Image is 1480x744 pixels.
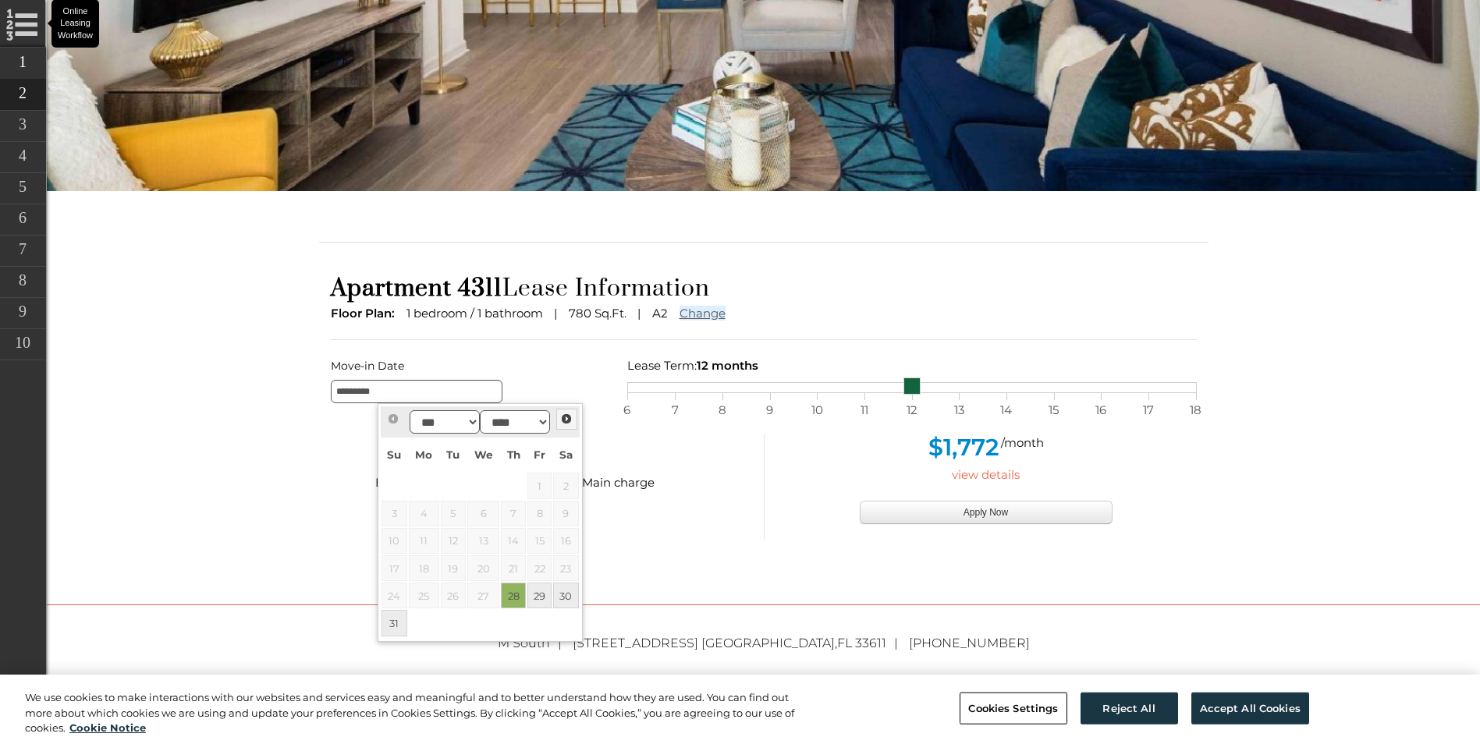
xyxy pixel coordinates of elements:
[1141,400,1156,420] span: 17
[860,501,1113,524] button: Apply Now
[837,636,852,650] span: FL
[560,413,573,425] span: Next
[474,448,493,461] span: Wednesday
[573,636,698,650] span: [STREET_ADDRESS]
[382,583,407,608] span: 24
[406,306,543,321] span: 1 bedroom / 1 bathroom
[553,501,578,526] span: 9
[527,473,552,498] span: 1
[960,692,1067,725] button: Cookies Settings
[1093,400,1109,420] span: 16
[409,501,439,526] span: 4
[686,673,842,707] img: Greystar logo and Greystar website
[857,400,872,420] span: 11
[809,400,825,420] span: 10
[627,356,1197,376] div: Lease Term:
[999,400,1014,420] span: 14
[382,528,407,554] span: 10
[1188,400,1204,420] span: 18
[928,433,999,462] span: $1,772
[387,448,401,461] span: Sunday
[382,555,407,581] span: 17
[501,583,526,608] a: 28
[553,583,578,608] a: 30
[25,690,814,736] div: We use cookies to make interactions with our websites and services easy and meaningful and to bet...
[69,721,146,734] a: More information about your privacy
[383,409,404,430] a: Prev
[1191,692,1309,725] button: Accept All Cookies
[667,400,683,420] span: 7
[1081,692,1178,725] button: Reject All
[594,306,626,321] span: Sq.Ft.
[553,528,578,554] span: 16
[573,636,906,650] span: ,
[904,400,920,420] span: 12
[569,306,591,321] span: 780
[331,274,502,303] span: Apartment 4311
[534,448,545,461] span: Friday
[527,501,552,526] span: 8
[527,528,552,554] span: 15
[762,400,778,420] span: 9
[715,400,730,420] span: 8
[697,358,758,373] span: 12 months
[527,583,552,608] a: 29
[364,473,512,493] div: Base Rent
[501,555,526,581] span: 21
[331,356,604,376] label: Move-in Date
[553,555,578,581] span: 23
[441,555,466,581] span: 19
[1046,400,1062,420] span: 15
[441,501,466,526] span: 5
[855,636,886,650] span: 33611
[441,583,466,608] span: 26
[387,413,399,425] span: Prev
[382,610,407,636] a: 31
[331,380,502,403] input: Move-in Date edit selected 8/28/2025
[701,636,835,650] span: [GEOGRAPHIC_DATA]
[501,501,526,526] span: 7
[467,583,500,608] span: 27
[952,467,1020,482] a: view details
[498,636,906,650] a: M South [STREET_ADDRESS] [GEOGRAPHIC_DATA],FL 33611
[652,306,668,321] span: A2
[619,400,635,420] span: 6
[467,528,500,554] span: 13
[409,555,439,581] span: 18
[951,400,967,420] span: 13
[331,274,1197,303] h1: Lease Information
[507,448,520,461] span: Thursday
[1001,435,1044,450] span: /month
[570,473,719,493] div: Main charge
[446,448,460,461] span: Tuesday
[467,501,500,526] span: 6
[498,636,570,650] span: M South
[409,528,439,554] span: 11
[467,555,500,581] span: 20
[501,528,526,554] span: 14
[559,448,573,461] span: Saturday
[680,306,726,321] a: Change
[909,636,1030,650] a: [PHONE_NUMBER]
[556,409,577,430] a: Next
[441,528,466,554] span: 12
[331,306,395,321] span: Floor Plan:
[553,473,578,498] span: 2
[409,583,439,608] span: 25
[382,501,407,526] span: 3
[415,448,432,461] span: Monday
[527,555,552,581] span: 22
